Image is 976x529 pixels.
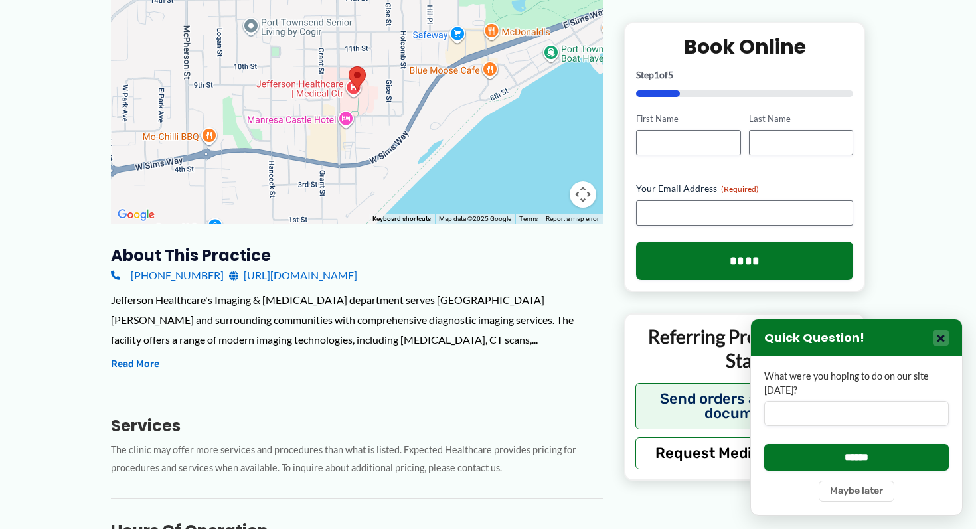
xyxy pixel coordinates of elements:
label: Last Name [749,112,853,125]
label: What were you hoping to do on our site [DATE]? [764,370,949,397]
a: [PHONE_NUMBER] [111,265,224,285]
span: 5 [668,68,673,80]
label: First Name [636,112,740,125]
span: (Required) [721,184,759,194]
button: Maybe later [819,481,894,502]
p: The clinic may offer more services and procedures than what is listed. Expected Healthcare provid... [111,441,603,477]
button: Read More [111,356,159,372]
h3: Quick Question! [764,331,864,346]
h3: Services [111,416,603,436]
button: Send orders and clinical documents [635,382,854,429]
span: 1 [654,68,659,80]
label: Your Email Address [636,182,853,195]
a: Report a map error [546,215,599,222]
button: Request Medical Records [635,437,854,469]
img: Google [114,206,158,224]
p: Step of [636,70,853,79]
button: Keyboard shortcuts [372,214,431,224]
button: Map camera controls [570,181,596,208]
div: Jefferson Healthcare's Imaging & [MEDICAL_DATA] department serves [GEOGRAPHIC_DATA][PERSON_NAME] ... [111,290,603,349]
a: [URL][DOMAIN_NAME] [229,265,357,285]
h2: Book Online [636,33,853,59]
span: Map data ©2025 Google [439,215,511,222]
h3: About this practice [111,245,603,265]
a: Open this area in Google Maps (opens a new window) [114,206,158,224]
a: Terms (opens in new tab) [519,215,538,222]
button: Close [933,330,949,346]
p: Referring Providers and Staff [635,325,854,373]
